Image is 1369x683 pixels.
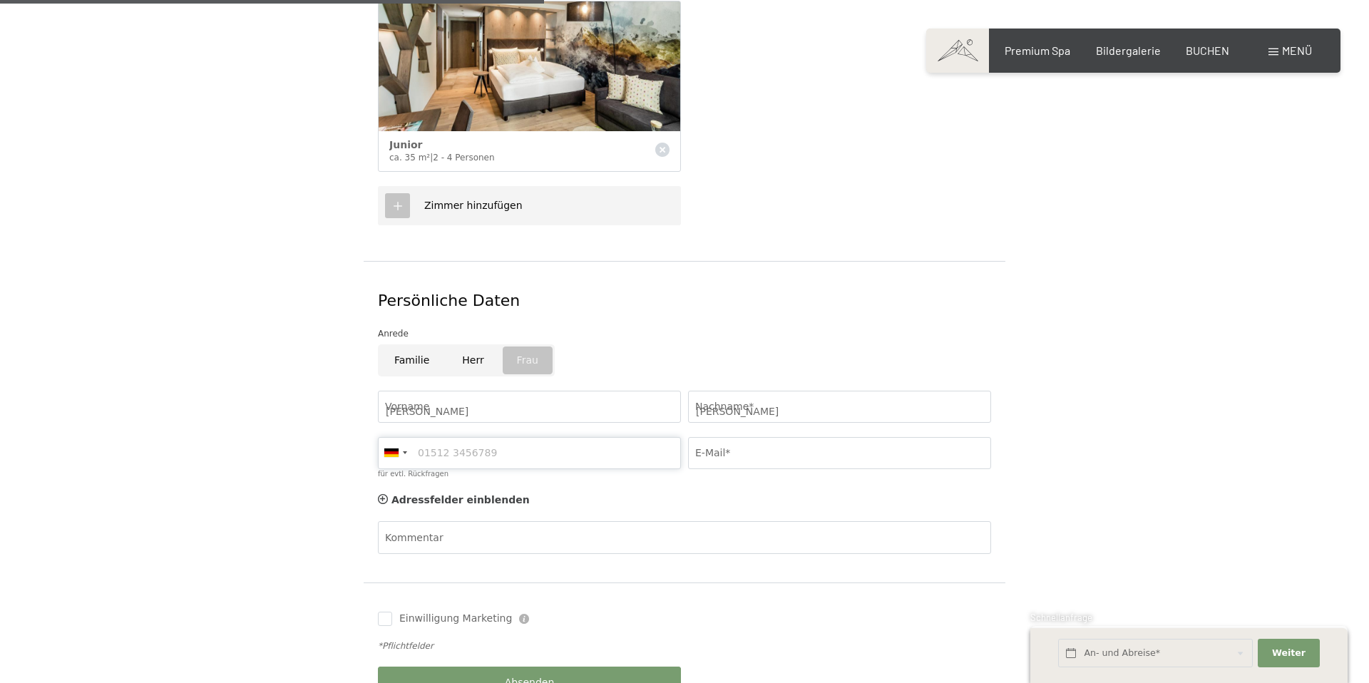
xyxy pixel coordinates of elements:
span: 2 - 4 Personen [433,153,494,163]
span: Menü [1282,43,1312,57]
label: für evtl. Rückfragen [378,470,448,478]
button: Weiter [1258,639,1319,668]
span: Einwilligung Marketing [399,612,512,626]
div: *Pflichtfelder [378,640,991,652]
a: Bildergalerie [1096,43,1161,57]
span: Adressfelder einblenden [391,494,530,505]
a: Premium Spa [1005,43,1070,57]
input: 01512 3456789 [378,437,681,469]
a: BUCHEN [1186,43,1229,57]
div: Anrede [378,327,991,341]
span: Weiter [1272,647,1306,659]
span: ca. 35 m² [389,153,430,163]
span: | [430,153,433,163]
span: Zimmer hinzufügen [424,200,523,211]
div: Persönliche Daten [378,290,991,312]
span: Schnellanfrage [1030,612,1092,623]
div: Germany (Deutschland): +49 [379,438,411,468]
span: Junior [389,139,422,150]
img: Junior [379,1,680,130]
